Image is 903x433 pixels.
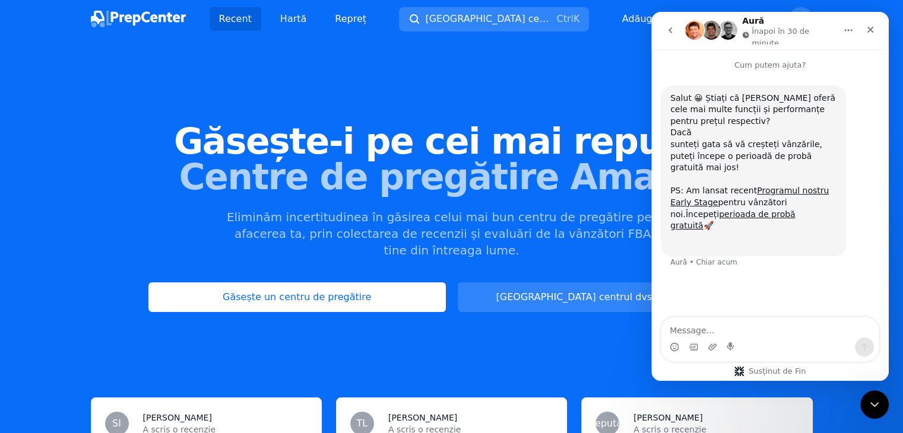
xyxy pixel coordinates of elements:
font: Eliminăm incertitudinea în găsirea celui mai bun centru de pregătire pentru afacerea ta, prin col... [227,210,676,257]
font: [GEOGRAPHIC_DATA] centrul dvs. de pregătire [496,291,717,303]
font: Recent [219,13,252,24]
font: Centre de pregătire Amazon [179,156,724,198]
font: [GEOGRAPHIC_DATA] centre de pregătire [425,13,620,24]
font: Găsește-i pe cei mai reputați [174,120,729,162]
font: Hartă [280,13,307,24]
font: Repreț [335,13,366,24]
kbd: Ctrl [556,13,573,24]
a: Repreț [325,7,376,31]
button: [GEOGRAPHIC_DATA] centrul dvs. de pregătire [458,282,755,312]
kbd: K [574,13,580,24]
a: Hartă [271,7,316,31]
a: Recent [210,7,261,31]
button: [GEOGRAPHIC_DATA] centre de pregătireCtrlK [399,7,589,31]
font: Găsește un centru de pregătire [223,291,371,303]
iframe: Chat live prin intercom [860,390,889,419]
font: SI [112,418,121,429]
font: deputat [589,418,626,429]
font: [PERSON_NAME] [633,413,702,422]
font: Adăugați un centru de pregătire [622,13,775,24]
font: [PERSON_NAME] [143,413,212,422]
button: Adăugați un centru de pregătire [622,12,775,26]
font: [PERSON_NAME] [388,413,457,422]
a: Găsește un centru de pregătire [148,282,446,312]
font: TL [356,418,367,429]
img: Centrul de pregătire [91,11,186,27]
iframe: Chat live prin intercom [651,12,889,381]
button: AL [789,7,813,31]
